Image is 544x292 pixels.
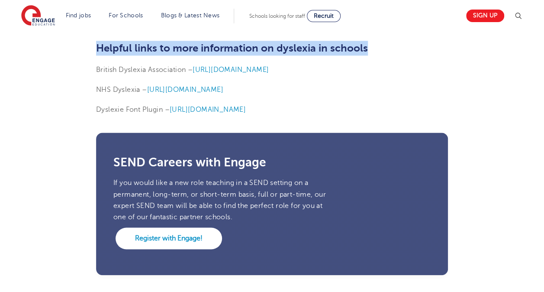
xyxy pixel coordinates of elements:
[307,10,341,22] a: Recruit
[116,227,222,249] a: Register with Engage!
[147,86,223,94] a: [URL][DOMAIN_NAME]
[113,177,329,223] p: If you would like a new role teaching in a SEND setting on a permanent, long-term, or short-term ...
[249,13,305,19] span: Schools looking for staff
[314,13,334,19] span: Recruit
[109,12,143,19] a: For Schools
[466,10,504,22] a: Sign up
[161,12,220,19] a: Blogs & Latest News
[21,5,55,27] img: Engage Education
[66,12,91,19] a: Find jobs
[96,86,147,94] span: NHS Dyslexia –
[170,106,246,114] a: [URL][DOMAIN_NAME]
[96,106,170,114] span: Dyslexie Font Plugin –
[193,66,269,74] a: [URL][DOMAIN_NAME]
[96,42,368,54] b: Helpful links to more information on dyslexia in schools
[96,66,193,74] span: British Dyslexia Association –
[113,156,431,169] h3: SEND Careers with Engage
